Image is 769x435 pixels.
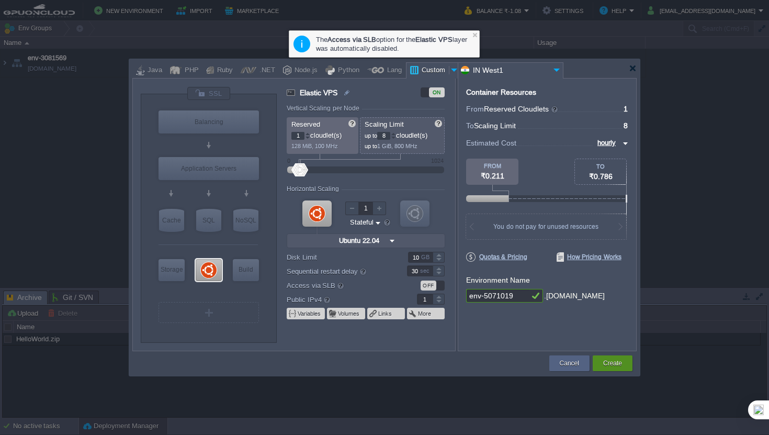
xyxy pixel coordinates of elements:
div: Node.js [291,63,318,79]
div: .[DOMAIN_NAME] [544,289,605,303]
div: Container Resources [466,88,536,96]
span: up to [365,132,377,139]
button: Volumes [338,309,360,318]
span: From [466,105,484,113]
b: Access via SLB [327,36,376,43]
button: More [418,309,432,318]
label: Environment Name [466,276,530,284]
label: Disk Limit [287,252,393,263]
div: Load Balancer [159,110,259,133]
span: To [466,121,474,130]
div: OFF [421,281,436,291]
div: PHP [182,63,199,79]
span: 1 [624,105,628,113]
span: 8 [624,121,628,130]
span: Reserved Cloudlets [484,105,559,113]
p: cloudlet(s) [365,129,441,140]
div: GB [421,252,432,262]
span: ₹0.786 [589,172,613,181]
b: Elastic VPS [415,36,453,43]
div: Cache [159,209,184,232]
label: Public IPv4 [287,294,393,305]
div: Elastic VPS [196,259,222,281]
div: 1024 [431,158,444,164]
div: TO [575,163,626,170]
span: Scaling Limit [365,120,404,128]
span: Estimated Cost [466,137,516,149]
div: Java [144,63,162,79]
div: NoSQL [233,209,258,232]
div: sec [420,266,432,276]
button: Links [378,309,393,318]
span: up to [365,143,377,149]
span: ₹0.211 [481,172,504,180]
div: Balancing [159,110,259,133]
div: Create New Layer [159,302,259,323]
div: Custom [419,63,449,79]
div: Storage Containers [159,259,185,281]
span: 128 MiB, 100 MHz [291,143,338,149]
div: Python [335,63,359,79]
button: Variables [298,309,322,318]
div: FROM [466,163,518,169]
button: Cancel [560,358,579,369]
div: NoSQL Databases [233,209,258,232]
label: Sequential restart delay [287,265,393,277]
span: Scaling Limit [474,121,516,130]
div: Lang [384,63,402,79]
span: Reserved [291,120,320,128]
div: SQL [196,209,221,232]
button: Create [603,358,622,369]
span: How Pricing Works [557,252,621,262]
div: 0 [287,158,290,164]
div: The option for the layer was automatically disabled. [316,35,474,53]
div: Build [233,259,259,280]
label: Access via SLB [287,280,393,291]
span: 1 GiB, 800 MHz [377,143,417,149]
div: Vertical Scaling per Node [287,105,362,112]
div: Ruby [214,63,233,79]
p: cloudlet(s) [291,129,355,140]
div: .NET [256,63,275,79]
div: Application Servers [159,157,259,180]
div: ON [429,87,445,97]
div: Storage [159,259,185,280]
div: Build Node [233,259,259,281]
div: SQL Databases [196,209,221,232]
div: Horizontal Scaling [287,185,342,193]
span: Quotas & Pricing [466,252,527,262]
